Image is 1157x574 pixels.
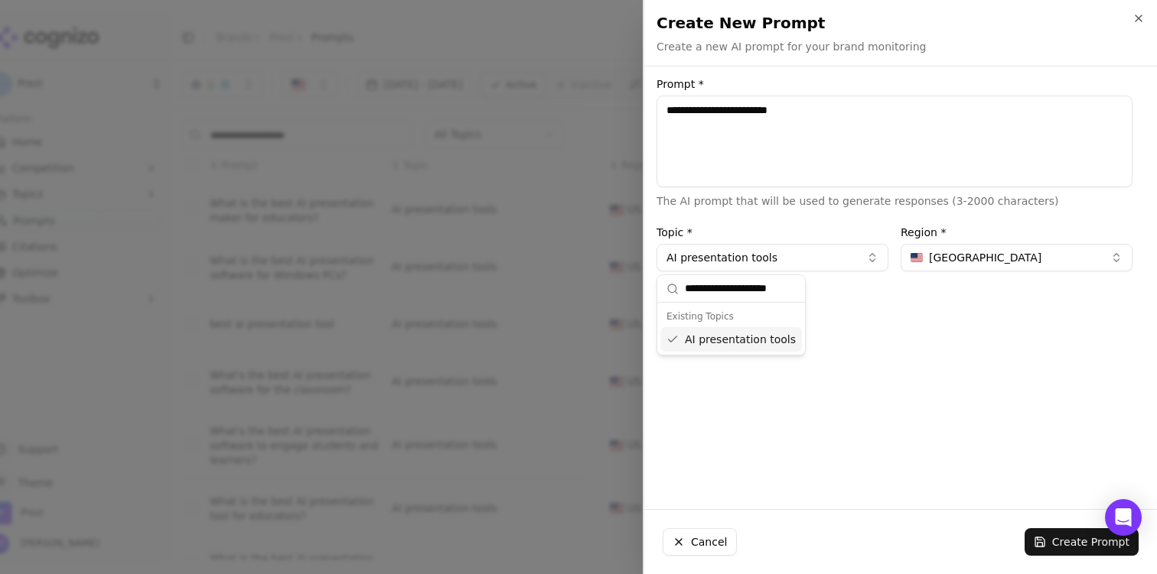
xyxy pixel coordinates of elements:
[657,303,805,355] div: Suggestions
[657,12,1145,34] h2: Create New Prompt
[663,528,737,556] button: Cancel
[911,253,923,262] img: United States
[657,79,1133,89] label: Prompt *
[657,244,888,271] button: AI presentation tools
[657,193,1133,209] p: The AI prompt that will be used to generate responses (3-2000 characters)
[929,250,1041,265] span: [GEOGRAPHIC_DATA]
[901,227,1133,238] label: Region *
[660,306,802,327] div: Existing Topics
[660,327,802,352] div: AI presentation tools
[657,39,926,54] p: Create a new AI prompt for your brand monitoring
[1025,528,1139,556] button: Create Prompt
[657,227,888,238] label: Topic *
